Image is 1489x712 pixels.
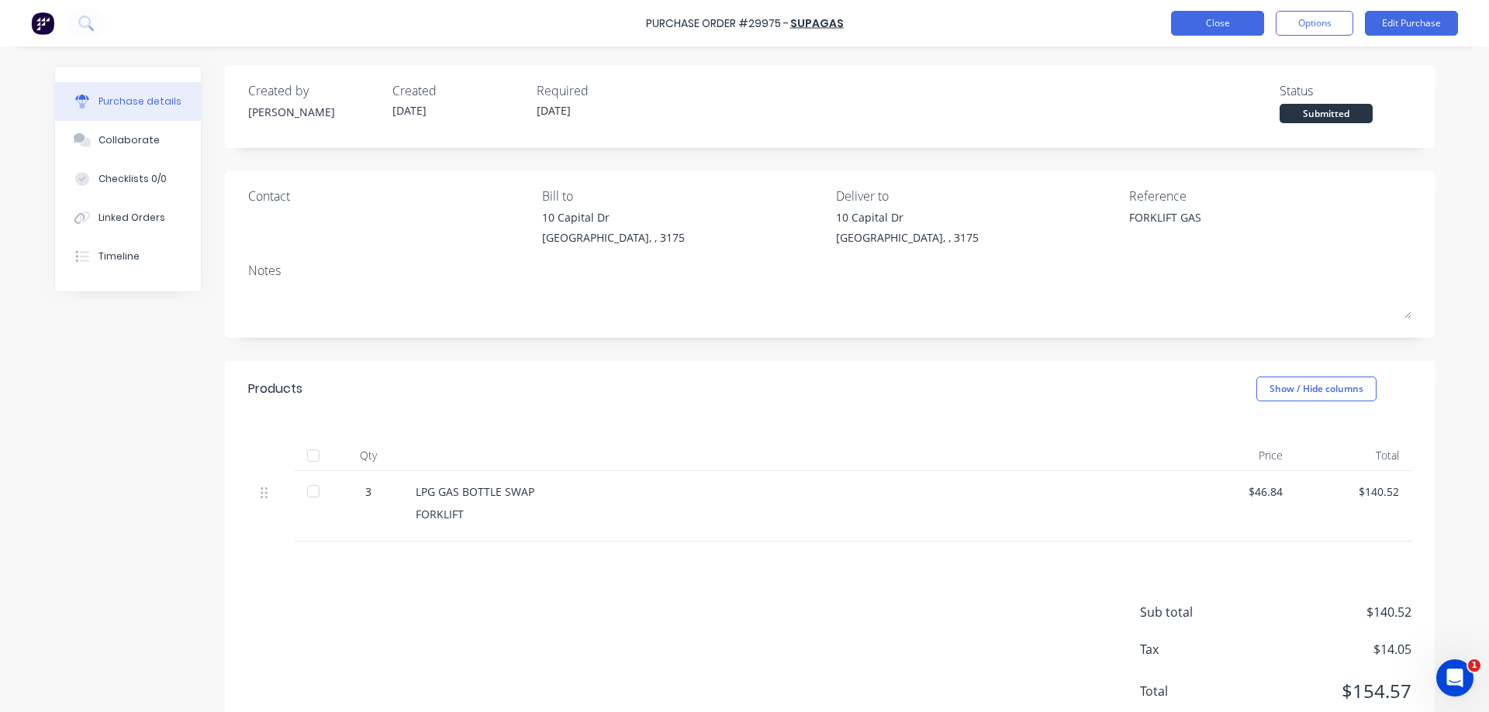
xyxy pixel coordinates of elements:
button: Show / Hide columns [1256,377,1377,401]
span: 1 [1468,659,1480,672]
div: $140.52 [1308,483,1399,500]
span: $140.52 [1256,603,1411,621]
div: Price [1179,440,1295,471]
button: Edit Purchase [1365,11,1458,36]
span: Sub total [1140,603,1256,621]
div: $46.84 [1191,483,1283,500]
div: 10 Capital Dr [836,209,979,225]
div: Qty [333,440,403,471]
div: Bill to [542,187,824,205]
div: FORKLIFT [416,506,1166,522]
button: Checklists 0/0 [55,160,201,198]
button: Linked Orders [55,198,201,237]
div: Collaborate [98,133,160,147]
span: Total [1140,682,1256,700]
a: SUPAGAS [790,15,844,31]
div: Deliver to [836,187,1118,205]
button: Purchase details [55,82,201,121]
div: Created by [248,81,380,100]
span: Tax [1140,640,1256,659]
iframe: Intercom live chat [1436,659,1473,697]
div: Timeline [98,249,140,263]
div: Purchase details [98,95,181,108]
div: [GEOGRAPHIC_DATA], , 3175 [836,229,979,246]
div: LPG GAS BOTTLE SWAP [416,483,1166,500]
div: Contact [248,187,530,205]
div: Total [1295,440,1411,471]
div: 10 Capital Dr [542,209,685,225]
button: Close [1171,11,1264,36]
div: Notes [248,261,1411,280]
div: Purchase Order #29975 - [646,15,789,32]
textarea: FORKLIFT GAS [1129,209,1323,244]
div: Linked Orders [98,211,165,225]
img: Factory [31,12,54,35]
button: Collaborate [55,121,201,160]
div: Products [248,380,302,398]
div: Submitted [1280,104,1373,123]
div: Created [392,81,524,100]
button: Options [1276,11,1353,36]
span: $154.57 [1256,677,1411,705]
div: Required [537,81,668,100]
div: [GEOGRAPHIC_DATA], , 3175 [542,229,685,246]
div: Checklists 0/0 [98,172,167,186]
div: Reference [1129,187,1411,205]
span: $14.05 [1256,640,1411,659]
div: 3 [346,483,391,500]
div: [PERSON_NAME] [248,104,380,120]
div: Status [1280,81,1411,100]
button: Timeline [55,237,201,276]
